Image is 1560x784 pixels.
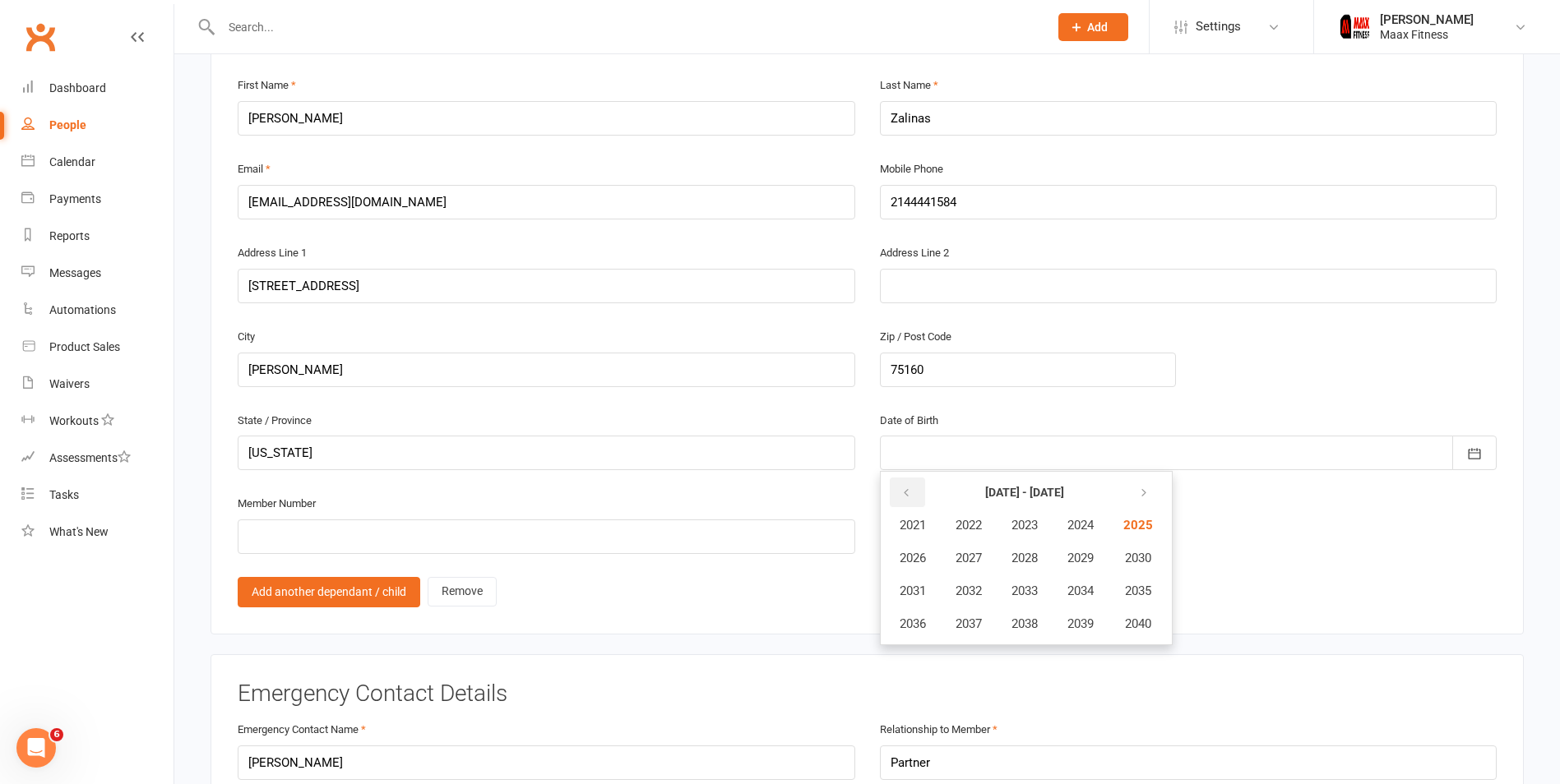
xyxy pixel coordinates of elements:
[21,107,174,144] a: People
[985,486,1064,499] strong: [DATE] - [DATE]
[238,329,255,346] label: City
[21,218,174,255] a: Reports
[49,118,86,131] div: People
[1339,11,1372,44] img: thumb_image1759205071.png
[1380,12,1474,27] div: [PERSON_NAME]
[238,722,366,739] label: Emergency Contact Name
[1053,542,1108,574] button: 2029
[1109,575,1167,606] button: 2035
[942,575,996,606] button: 2032
[21,403,174,440] a: Workouts
[21,70,174,107] a: Dashboard
[1067,518,1094,533] span: 2024
[1067,616,1094,631] span: 2039
[49,303,116,316] div: Automations
[886,510,940,541] button: 2021
[1011,518,1038,533] span: 2023
[21,292,174,329] a: Automations
[21,329,174,366] a: Product Sales
[49,488,79,501] div: Tasks
[880,77,938,95] label: Last Name
[49,377,90,390] div: Waivers
[998,575,1052,606] button: 2033
[1058,13,1128,41] button: Add
[1125,583,1151,598] span: 2035
[1087,21,1108,34] span: Add
[49,414,99,427] div: Workouts
[956,551,982,565] span: 2027
[956,616,982,631] span: 2037
[21,514,174,551] a: What's New
[21,144,174,181] a: Calendar
[1125,551,1151,565] span: 2030
[942,608,996,639] button: 2037
[1011,583,1038,598] span: 2033
[1011,616,1038,631] span: 2038
[880,245,949,262] label: Address Line 2
[998,608,1052,639] button: 2038
[238,681,1497,707] h3: Emergency Contact Details
[998,510,1052,541] button: 2023
[49,451,131,464] div: Assessments
[21,440,174,477] a: Assessments
[49,340,120,353] div: Product Sales
[886,608,940,639] button: 2036
[49,266,101,279] div: Messages
[21,366,174,403] a: Waivers
[21,255,174,292] a: Messages
[1109,608,1167,639] button: 2040
[942,542,996,574] button: 2027
[49,81,106,95] div: Dashboard
[20,16,61,58] a: Clubworx
[216,16,1037,39] input: Search...
[49,229,90,242] div: Reports
[238,577,420,606] a: Add another dependant / child
[880,161,943,178] label: Mobile Phone
[21,181,174,218] a: Payments
[1067,551,1094,565] span: 2029
[880,413,938,430] label: Date of Birth
[50,728,63,741] span: 6
[1109,510,1167,541] button: 2025
[956,583,982,598] span: 2032
[900,551,926,565] span: 2026
[1196,8,1241,45] span: Settings
[900,518,926,533] span: 2021
[238,77,296,95] label: First Name
[900,616,926,631] span: 2036
[956,518,982,533] span: 2022
[1109,542,1167,574] button: 2030
[238,413,312,430] label: State / Province
[1067,583,1094,598] span: 2034
[49,525,109,538] div: What's New
[1011,551,1038,565] span: 2028
[16,728,56,768] iframe: Intercom live chat
[1123,518,1153,533] span: 2025
[1125,616,1151,631] span: 2040
[238,496,316,513] label: Member Number
[1053,608,1108,639] button: 2039
[886,542,940,574] button: 2026
[880,329,951,346] label: Zip / Post Code
[880,722,998,739] label: Relationship to Member
[1053,575,1108,606] button: 2034
[1053,510,1108,541] button: 2024
[942,510,996,541] button: 2022
[49,192,101,205] div: Payments
[900,583,926,598] span: 2031
[49,155,95,168] div: Calendar
[886,575,940,606] button: 2031
[21,477,174,514] a: Tasks
[998,542,1052,574] button: 2028
[428,577,497,606] a: Remove
[238,161,271,178] label: Email
[1380,27,1474,42] div: Maax Fitness
[238,245,307,262] label: Address Line 1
